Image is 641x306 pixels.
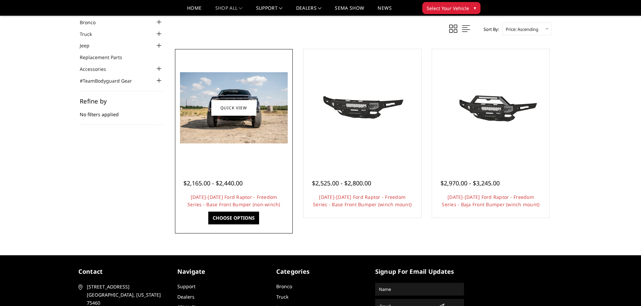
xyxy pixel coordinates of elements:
a: Dealers [296,6,322,15]
div: No filters applied [80,98,163,125]
h5: Navigate [177,267,266,276]
a: [DATE]-[DATE] Ford Raptor - Freedom Series - Base Front Bumper (winch mount) [313,194,412,208]
a: Truck [276,294,288,300]
span: $2,970.00 - $3,245.00 [440,179,500,187]
span: ▾ [474,4,476,11]
a: Bronco [80,19,104,26]
a: shop all [215,6,243,15]
a: Home [187,6,202,15]
h5: signup for email updates [375,267,464,276]
label: Sort By: [480,24,499,34]
a: 2021-2025 Ford Raptor - Freedom Series - Base Front Bumper (non-winch) 2021-2025 Ford Raptor - Fr... [177,51,291,165]
button: Select Your Vehicle [422,2,480,14]
a: [DATE]-[DATE] Ford Raptor - Freedom Series - Baja Front Bumper (winch mount) [442,194,539,208]
input: Name [376,284,463,295]
span: $2,525.00 - $2,800.00 [312,179,371,187]
img: 2021-2025 Ford Raptor - Freedom Series - Base Front Bumper (non-winch) [180,72,288,143]
a: 2021-2025 Ford Raptor - Freedom Series - Base Front Bumper (winch mount) [305,51,420,165]
a: Dealers [177,294,194,300]
h5: contact [78,267,167,276]
a: #TeamBodyguard Gear [80,77,140,84]
a: News [378,6,391,15]
a: Jeep [80,42,98,49]
a: Accessories [80,65,114,73]
a: [DATE]-[DATE] Ford Raptor - Freedom Series - Base Front Bumper (non-winch) [187,194,280,208]
a: Bronco [276,283,292,290]
span: Select Your Vehicle [427,5,469,12]
h5: Categories [276,267,365,276]
h5: Refine by [80,98,163,104]
a: 2021-2025 Ford Raptor - Freedom Series - Baja Front Bumper (winch mount) 2021-2025 Ford Raptor - ... [434,51,548,165]
img: 2021-2025 Ford Raptor - Freedom Series - Base Front Bumper (winch mount) [309,83,416,133]
a: Replacement Parts [80,54,131,61]
a: Support [177,283,195,290]
a: Truck [80,31,100,38]
a: SEMA Show [335,6,364,15]
a: Support [256,6,283,15]
iframe: Chat Widget [607,274,641,306]
a: Quick view [211,100,256,116]
span: $2,165.00 - $2,440.00 [183,179,243,187]
a: Choose Options [208,212,259,224]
